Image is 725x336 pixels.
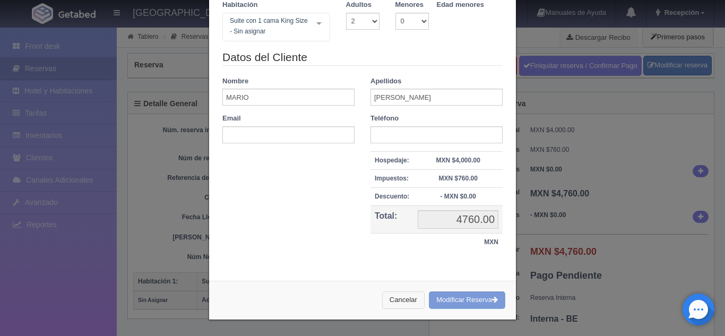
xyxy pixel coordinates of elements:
strong: MXN $760.00 [438,175,477,182]
label: Apellidos [370,76,402,87]
strong: - MXN $0.00 [440,193,476,200]
th: Hospedaje: [370,151,413,169]
label: Teléfono [370,114,399,124]
legend: Datos del Cliente [222,49,503,66]
input: Seleccionar hab. [227,15,234,32]
th: Impuestos: [370,169,413,187]
strong: MXN [484,238,498,246]
label: Nombre [222,76,248,87]
th: Total: [370,206,413,234]
button: Cancelar [382,291,425,309]
label: Email [222,114,241,124]
strong: MXN $4,000.00 [436,157,480,164]
th: Descuento: [370,187,413,205]
span: Suite con 1 cama King Size - Sin asignar [227,15,308,37]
